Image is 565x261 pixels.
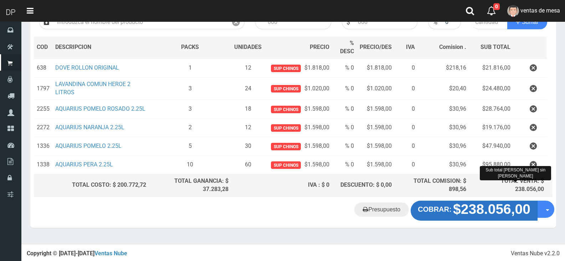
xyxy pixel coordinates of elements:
[55,64,119,71] a: DOVE ROLLON ORIGINAL
[335,181,392,189] div: DESCUENTO: $ 0,00
[271,124,301,132] span: Sup chinos
[469,137,513,156] td: $47.940,00
[37,181,146,189] div: TOTAL COSTO: $ 200.772,72
[27,250,127,257] strong: Copyright © [DATE]-[DATE]
[264,119,332,137] td: $1.598,00
[481,43,510,51] span: SUB TOTAL
[357,59,395,77] td: $1.818,00
[264,59,332,77] td: $1.818,00
[55,124,124,131] a: AQUARIUS NARANJA 2.25L
[428,15,442,29] div: %
[34,77,52,100] td: 1797
[357,77,395,100] td: $1.020,00
[469,156,513,174] td: $95.880,00
[418,119,469,137] td: $30,96
[357,156,395,174] td: $1.598,00
[310,43,329,51] span: PRECIO
[149,156,232,174] td: 10
[357,137,395,156] td: $1.598,00
[34,100,52,119] td: 2255
[66,44,91,50] span: CRIPCION
[469,59,513,77] td: $21.816,00
[271,65,301,72] span: Sup chinos
[357,119,395,137] td: $1.598,00
[395,119,418,137] td: 0
[271,106,301,113] span: Sup chinos
[469,77,513,100] td: $24.480,00
[264,100,332,119] td: $1.598,00
[264,77,332,100] td: $1.020,00
[234,181,329,189] div: IVA : $ 0
[507,15,547,29] button: Sumar
[397,177,466,194] div: TOTAL COMISION: $ 898,56
[264,137,332,156] td: $1.598,00
[340,40,354,55] span: % DESC
[439,44,466,50] span: Comision .
[52,36,149,59] th: DES
[357,100,395,119] td: $1.598,00
[332,119,357,137] td: % 0
[231,137,264,156] td: 30
[453,201,530,217] strong: $238.056,00
[418,59,469,77] td: $218,16
[360,44,392,50] span: PRECIO/DES
[507,5,519,17] img: User Image
[34,36,52,59] th: COD
[231,156,264,174] td: 60
[264,15,331,29] input: 000
[418,137,469,156] td: $30,96
[34,156,52,174] td: 1338
[53,15,228,29] input: Introduzca el nombre del producto
[149,137,232,156] td: 5
[231,36,264,59] th: UNIDADES
[231,119,264,137] td: 12
[149,59,232,77] td: 1
[332,59,357,77] td: % 0
[231,100,264,119] td: 18
[152,177,229,194] div: TOTAL GANANCIA: $ 37.283,28
[411,201,538,221] button: COBRAR: $238.056,00
[55,161,113,168] a: AQUARIUS PERA 2.25L
[55,105,145,112] a: AQUARIUS POMELO ROSADO 2.25L
[55,81,130,96] a: LAVANDINA COMUN HEROE 2 LITROS
[395,59,418,77] td: 0
[231,77,264,100] td: 24
[231,59,264,77] td: 12
[469,100,513,119] td: $28.764,00
[480,166,551,180] div: Sub total [PERSON_NAME] sin [PERSON_NAME]
[271,85,301,92] span: Sup chinos
[406,44,415,50] span: IVA
[149,36,232,59] th: PACKS
[94,250,127,257] a: Ventas Nube
[332,137,357,156] td: % 0
[149,119,232,137] td: 2
[55,142,122,149] a: AQUARIUS POMELO 2.25L
[442,15,461,29] input: 000
[354,15,418,29] input: 000
[34,119,52,137] td: 2272
[493,3,500,10] span: 0
[511,250,560,258] div: Ventas Nube v2.2.0
[149,100,232,119] td: 3
[332,156,357,174] td: % 0
[395,100,418,119] td: 0
[342,15,354,29] div: $
[522,19,539,25] span: Sumar
[472,177,544,194] div: TOTAL VENTA: $ 238.056,00
[34,59,52,77] td: 638
[469,119,513,137] td: $19.176,00
[264,156,332,174] td: $1.598,00
[395,156,418,174] td: 0
[354,202,409,217] a: Presupuesto
[271,143,301,150] span: Sup chinos
[520,7,560,14] span: ventas de mesa
[332,77,357,100] td: % 0
[395,137,418,156] td: 0
[418,100,469,119] td: $30,96
[271,161,301,169] span: Sup chinos
[395,77,418,100] td: 0
[418,156,469,174] td: $30,96
[418,77,469,100] td: $20,40
[149,77,232,100] td: 3
[472,15,508,29] input: Cantidad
